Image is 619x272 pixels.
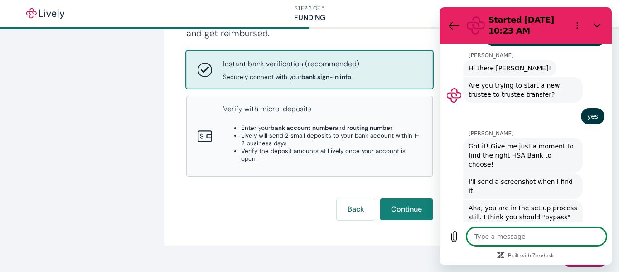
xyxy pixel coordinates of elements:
[241,124,421,132] li: Enter your and
[198,129,212,143] svg: Micro-deposits
[301,73,351,81] strong: bank sign-in info
[337,198,375,220] button: Back
[187,96,432,176] button: Micro-depositsVerify with micro-depositsEnter yourbank account numberand routing numberLively wil...
[241,132,421,147] li: Lively will send 2 small deposits to your bank account within 1-2 business days
[271,124,335,132] strong: bank account number
[347,124,392,132] strong: routing number
[20,8,71,19] img: Lively
[579,3,604,25] button: Log out
[198,63,212,77] svg: Instant bank verification
[223,59,359,69] p: Instant bank verification (recommended)
[380,198,433,220] button: Continue
[223,73,359,81] span: Securely connect with your .
[241,147,421,163] li: Verify the deposit amounts at Lively once your account is open
[223,104,421,114] p: Verify with micro-deposits
[440,7,612,265] iframe: Messaging window
[187,51,432,88] button: Instant bank verificationInstant bank verification (recommended)Securely connect with yourbank si...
